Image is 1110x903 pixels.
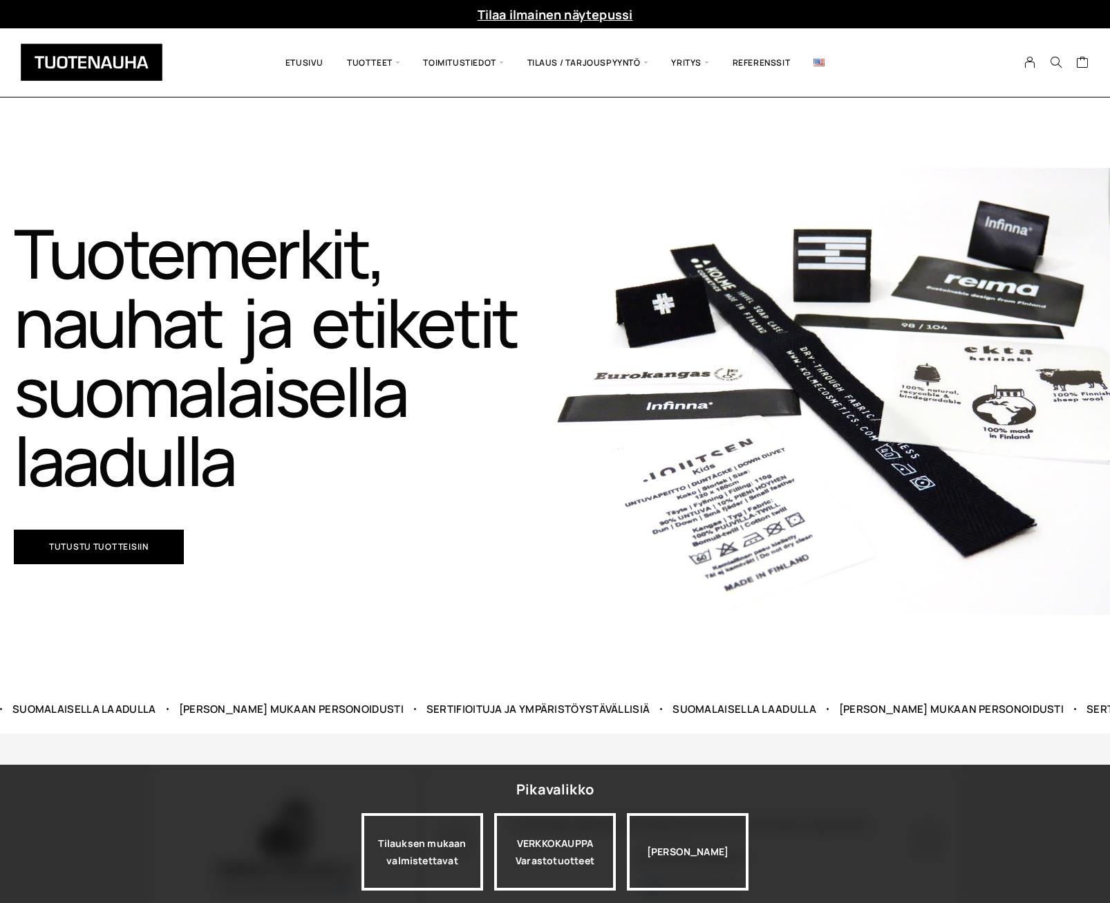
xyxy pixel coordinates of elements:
button: Search [1043,56,1069,68]
a: VERKKOKAUPPAVarastotuotteet [494,813,616,891]
span: Tutustu tuotteisiin [49,543,149,551]
div: Suomalaisella laadulla [672,702,816,716]
a: Etusivu [274,39,335,86]
span: Tilaus / Tarjouspyyntö [516,39,660,86]
a: Referenssit [721,39,802,86]
div: [PERSON_NAME] [627,813,749,891]
div: [PERSON_NAME] mukaan personoidusti [179,702,404,716]
div: Pikavalikko [516,777,594,802]
span: Yritys [659,39,720,86]
h1: Tuotemerkit, nauhat ja etiketit suomalaisella laadulla​ [14,218,555,495]
a: My Account [1017,56,1044,68]
span: Tuotteet [335,39,411,86]
div: Suomalaisella laadulla [12,702,156,716]
a: Tilauksen mukaan valmistettavat [361,813,483,891]
div: VERKKOKAUPPA Varastotuotteet [494,813,616,891]
img: Etusivu 1 [555,168,1110,615]
div: [PERSON_NAME] mukaan personoidusti [839,702,1064,716]
img: English [813,59,825,66]
a: Cart [1076,55,1089,72]
img: Tuotenauha Oy [21,44,162,81]
div: Sertifioituja ja ympäristöystävällisiä [426,702,650,716]
a: Tilaa ilmainen näytepussi [478,6,633,23]
a: Tutustu tuotteisiin [14,530,184,564]
span: Toimitustiedot [411,39,515,86]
